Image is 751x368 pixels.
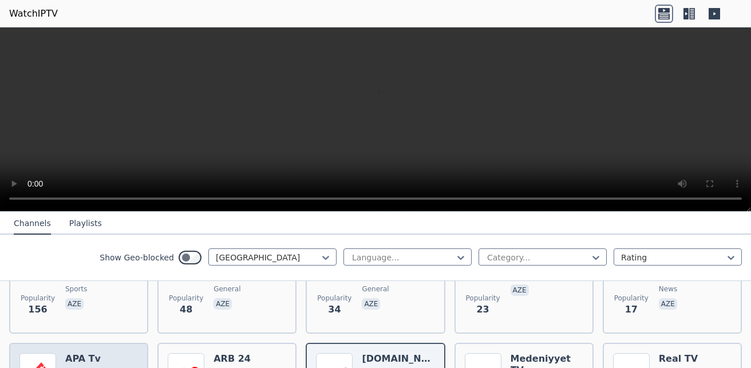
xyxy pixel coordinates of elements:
h6: ARB 24 [214,353,264,365]
label: Show Geo-blocked [100,252,174,263]
span: 34 [328,303,341,316]
span: Popularity [21,294,55,303]
p: aze [362,298,380,310]
p: aze [659,298,677,310]
span: Popularity [466,294,500,303]
p: aze [511,284,529,296]
p: aze [65,298,84,310]
span: Popularity [317,294,351,303]
span: general [214,284,240,294]
p: aze [214,298,232,310]
span: general [362,284,389,294]
button: Playlists [69,213,102,235]
span: news [659,284,677,294]
span: Popularity [614,294,649,303]
h6: [DOMAIN_NAME] [362,353,434,365]
span: sports [65,284,87,294]
span: 48 [180,303,192,316]
a: WatchIPTV [9,7,58,21]
span: 156 [28,303,47,316]
span: 23 [476,303,489,316]
span: Popularity [169,294,203,303]
h6: Real TV [659,353,709,365]
span: 17 [625,303,638,316]
h6: APA Tv [65,353,116,365]
button: Channels [14,213,51,235]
